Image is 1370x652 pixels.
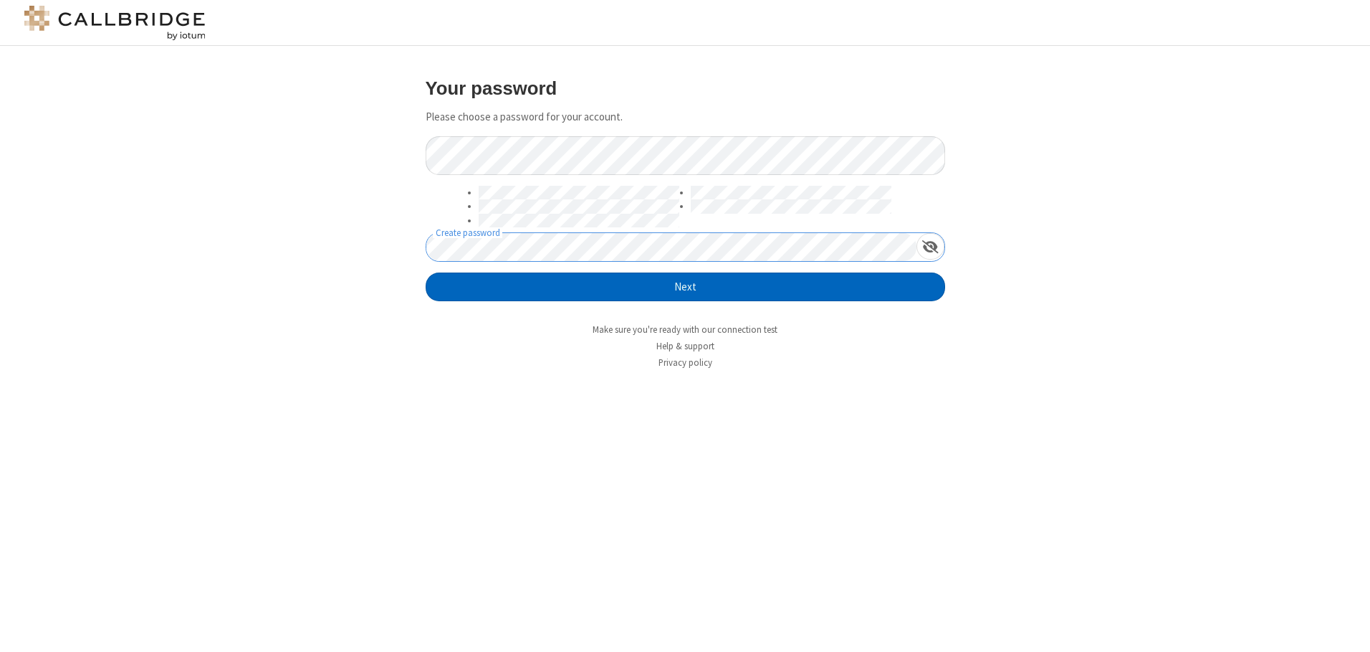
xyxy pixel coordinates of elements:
[426,233,916,261] input: Create password
[656,340,714,352] a: Help & support
[916,233,944,260] div: Show password
[426,273,945,301] button: Next
[426,78,945,98] h3: Your password
[21,6,208,40] img: logo@2x.png
[658,356,712,369] a: Privacy policy
[426,109,945,126] p: Please choose a password for your account.
[593,323,777,336] a: Make sure you're ready with our connection test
